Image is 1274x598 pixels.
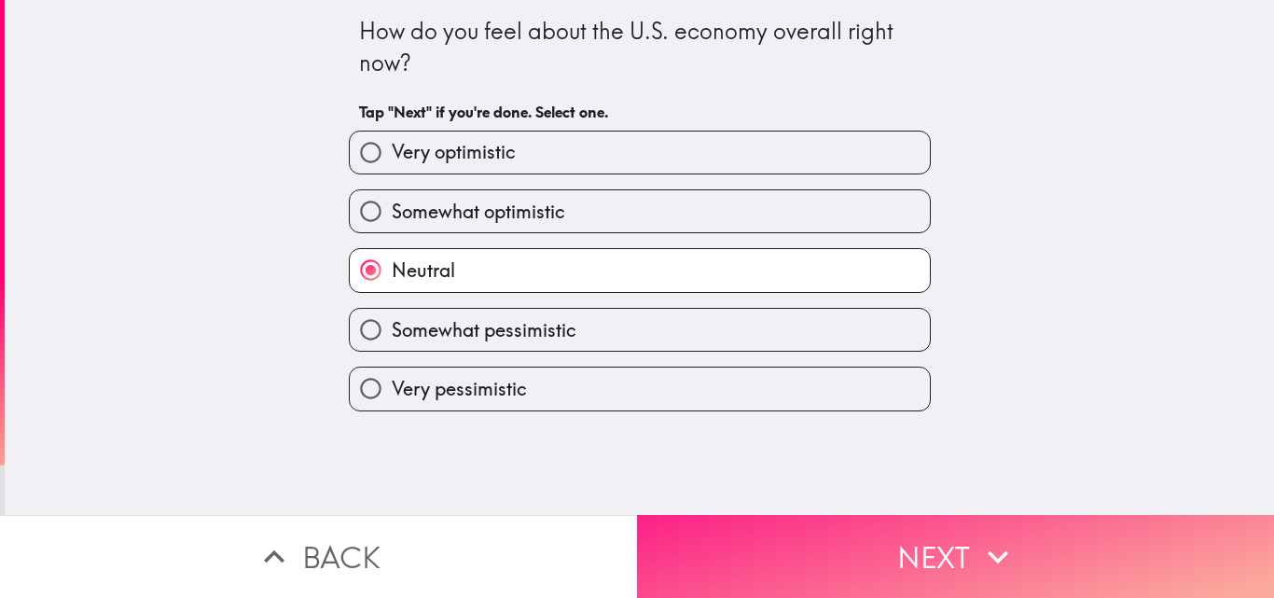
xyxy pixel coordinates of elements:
[392,317,576,343] span: Somewhat pessimistic
[359,102,921,122] h6: Tap "Next" if you're done. Select one.
[637,515,1274,598] button: Next
[392,257,455,284] span: Neutral
[350,368,930,410] button: Very pessimistic
[392,376,527,402] span: Very pessimistic
[359,16,921,78] div: How do you feel about the U.S. economy overall right now?
[350,249,930,291] button: Neutral
[350,309,930,351] button: Somewhat pessimistic
[392,199,565,225] span: Somewhat optimistic
[392,139,516,165] span: Very optimistic
[350,132,930,174] button: Very optimistic
[350,190,930,232] button: Somewhat optimistic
